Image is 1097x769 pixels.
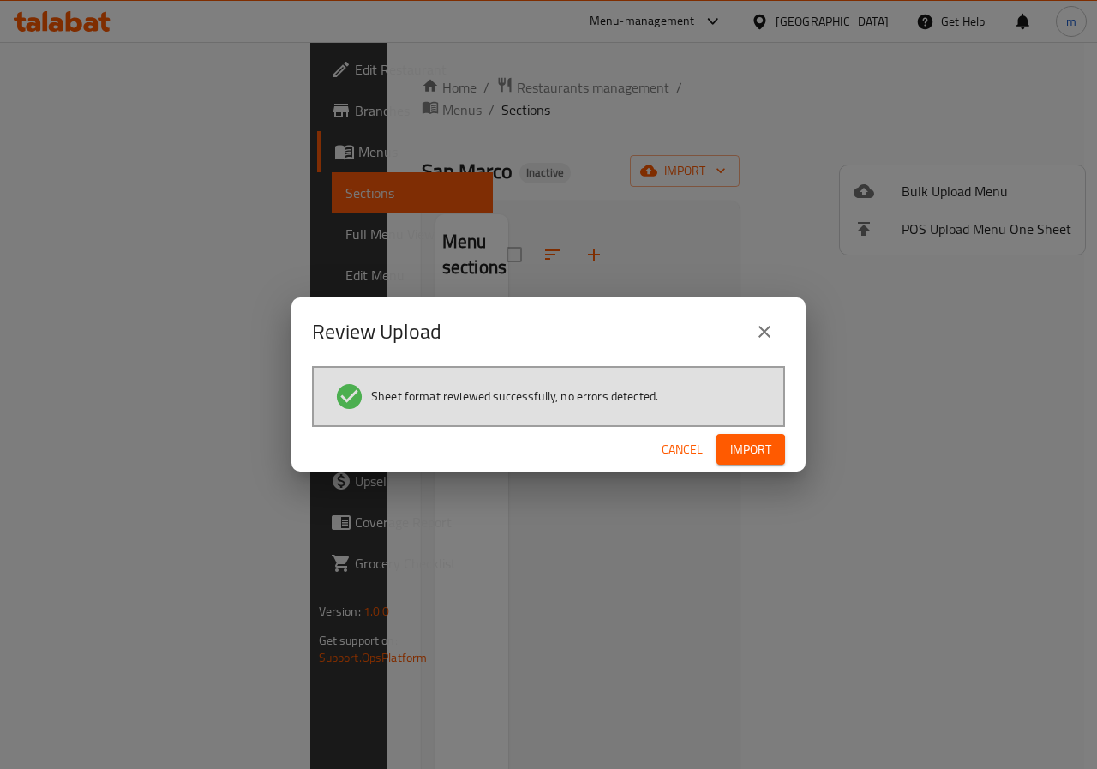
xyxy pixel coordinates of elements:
[730,439,771,460] span: Import
[744,311,785,352] button: close
[371,388,658,405] span: Sheet format reviewed successfully, no errors detected.
[662,439,703,460] span: Cancel
[655,434,710,466] button: Cancel
[312,318,441,345] h2: Review Upload
[716,434,785,466] button: Import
